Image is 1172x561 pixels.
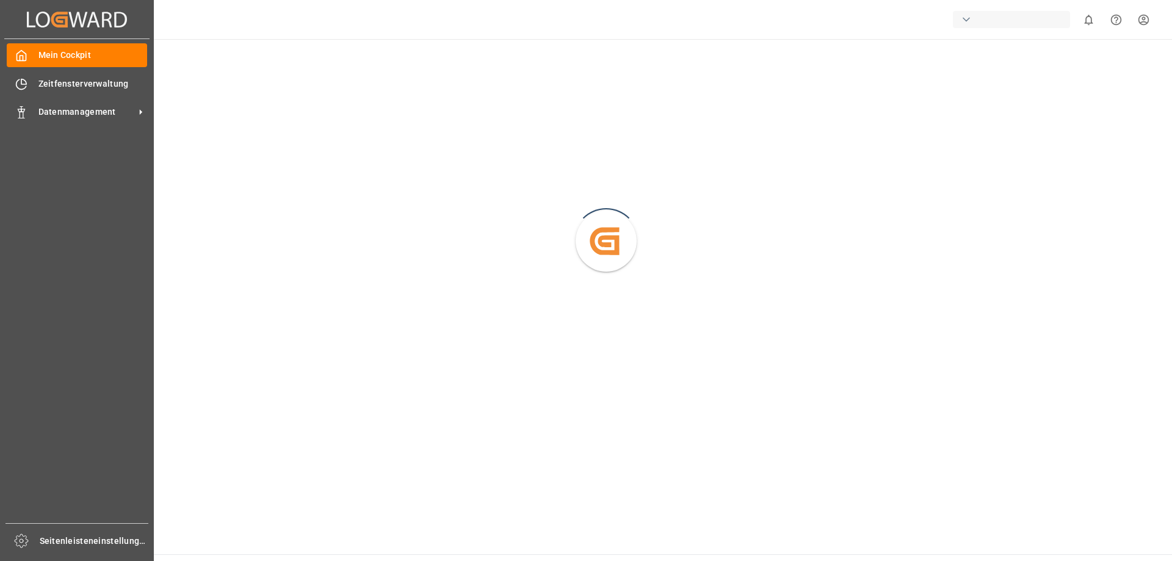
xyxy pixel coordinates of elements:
[38,50,91,60] font: Mein Cockpit
[7,43,147,67] a: Mein Cockpit
[1075,6,1102,34] button: 0 neue Benachrichtigungen anzeigen
[1102,6,1130,34] button: Hilfecenter
[38,107,116,117] font: Datenmanagement
[40,536,150,546] font: Seitenleisteneinstellungen
[7,71,147,95] a: Zeitfensterverwaltung
[38,79,129,89] font: Zeitfensterverwaltung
